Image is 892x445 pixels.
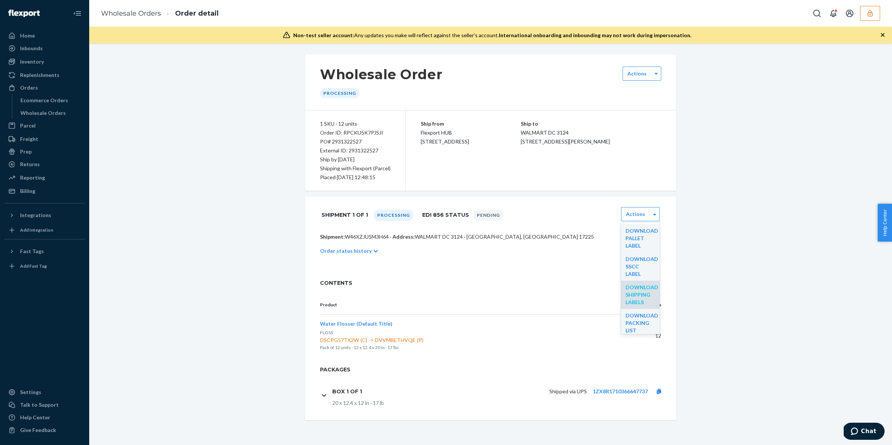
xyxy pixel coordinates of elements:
a: 1ZX8R1710366647737 [593,388,648,394]
a: Order detail [175,9,219,17]
div: Inbounds [20,45,43,52]
div: Ecommerce Orders [20,97,68,104]
div: Inventory [20,58,44,65]
p: Product [320,301,618,308]
div: Wholesale Orders [20,109,66,117]
a: Download Packing List [626,312,658,333]
div: Fast Tags [20,248,44,255]
a: Download Shipping Labels [626,284,658,305]
h1: Wholesale Order [320,67,443,82]
div: Help Center [20,414,50,421]
div: Prep [20,148,32,155]
p: 12 [630,332,661,339]
div: Integrations [20,212,51,219]
span: Address: [392,233,415,240]
button: Fast Tags [4,245,85,257]
div: Add Integration [20,227,53,233]
p: Pack of 12 units · 12 x 12.4 x 20 in · 17 lbs [320,344,618,351]
button: Talk to Support [4,399,85,411]
div: Billing [20,187,35,195]
a: Inbounds [4,42,85,54]
a: Add Integration [4,224,85,236]
span: DSCPG57TX2W -> DVVMBETHVQE [320,336,618,344]
button: Integrations [4,209,85,221]
div: PO# 2931322527 [320,137,391,146]
div: 20 x 12.4 x 12 in · 17 lb [332,399,670,407]
a: Help Center [4,412,85,423]
div: Any updates you make will reflect against the seller's account. [293,32,691,39]
button: Open notifications [826,6,841,21]
p: Ship by [DATE] [320,155,391,164]
button: Water Flosser (Default Title) [320,320,392,328]
div: Talk to Support [20,401,59,409]
div: External ID: 2931322527 [320,146,391,155]
a: Download SSCC Label [626,256,658,277]
ol: breadcrumbs [95,3,224,25]
div: Returns [20,161,40,168]
p: Ship to [521,119,662,128]
h1: Shipment 1 of 1 [321,207,368,223]
span: Water Flosser (Default Title) [320,320,392,327]
a: Reporting [4,172,85,184]
button: Give Feedback [4,424,85,436]
a: Prep [4,146,85,158]
h1: Box 1 of 1 [332,388,362,395]
button: Help Center [878,204,892,242]
div: Parcel [20,122,36,129]
div: Placed [DATE] 12:48:15 [320,173,391,182]
h1: EDI 856 Status [422,207,469,223]
p: Shipped via UPS [549,388,587,395]
div: Replenishments [20,71,59,79]
p: W46XZJU5M3H64 · WALMART DC 3124 · [GEOGRAPHIC_DATA], [GEOGRAPHIC_DATA] 17225 [320,233,661,241]
a: Orders [4,82,85,94]
a: Parcel [4,120,85,132]
span: Shipment: [320,233,345,240]
a: Wholesale Orders [17,107,85,119]
span: FLOSS [320,330,333,335]
button: Open Search Box [809,6,824,21]
div: Give Feedback [20,426,56,434]
a: Settings [4,386,85,398]
div: Add Fast Tag [20,263,47,269]
span: Non-test seller account: [293,32,354,38]
label: Actions [627,70,647,77]
a: Replenishments [4,69,85,81]
a: Returns [4,158,85,170]
div: 1 SKU · 12 units [320,119,391,128]
div: Pending [474,210,503,221]
span: Flexport HUB [STREET_ADDRESS] [421,129,469,145]
div: Processing [374,210,413,221]
span: CONTENTS [320,279,661,287]
div: Home [20,32,35,39]
div: Order ID: RPCKU5K7PJSJI [320,128,391,137]
button: Close Navigation [70,6,85,21]
p: Shipping with Flexport (Parcel) [320,164,391,173]
a: Home [4,30,85,42]
p: Ship from [421,119,521,128]
div: Orders [20,84,38,91]
img: Flexport logo [8,10,40,17]
a: Wholesale Orders [101,9,161,17]
a: Inventory [4,56,85,68]
div: (P) [416,336,425,344]
p: Order status history [320,247,372,255]
a: Ecommerce Orders [17,94,85,106]
div: Processing [320,88,359,98]
label: Actions [626,210,645,218]
a: Freight [4,133,85,145]
a: Add Fast Tag [4,260,85,272]
span: International onboarding and inbounding may not work during impersonation. [499,32,691,38]
button: Open account menu [842,6,857,21]
div: Freight [20,135,38,143]
div: Settings [20,388,41,396]
span: WALMART DC 3124 [STREET_ADDRESS][PERSON_NAME] [521,129,610,145]
a: Billing [4,185,85,197]
iframe: Opens a widget where you can chat to one of our agents [844,423,885,441]
h2: Packages [305,366,676,379]
div: (C) [359,336,369,344]
div: Reporting [20,174,45,181]
a: Download Pallet Label [626,228,658,249]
